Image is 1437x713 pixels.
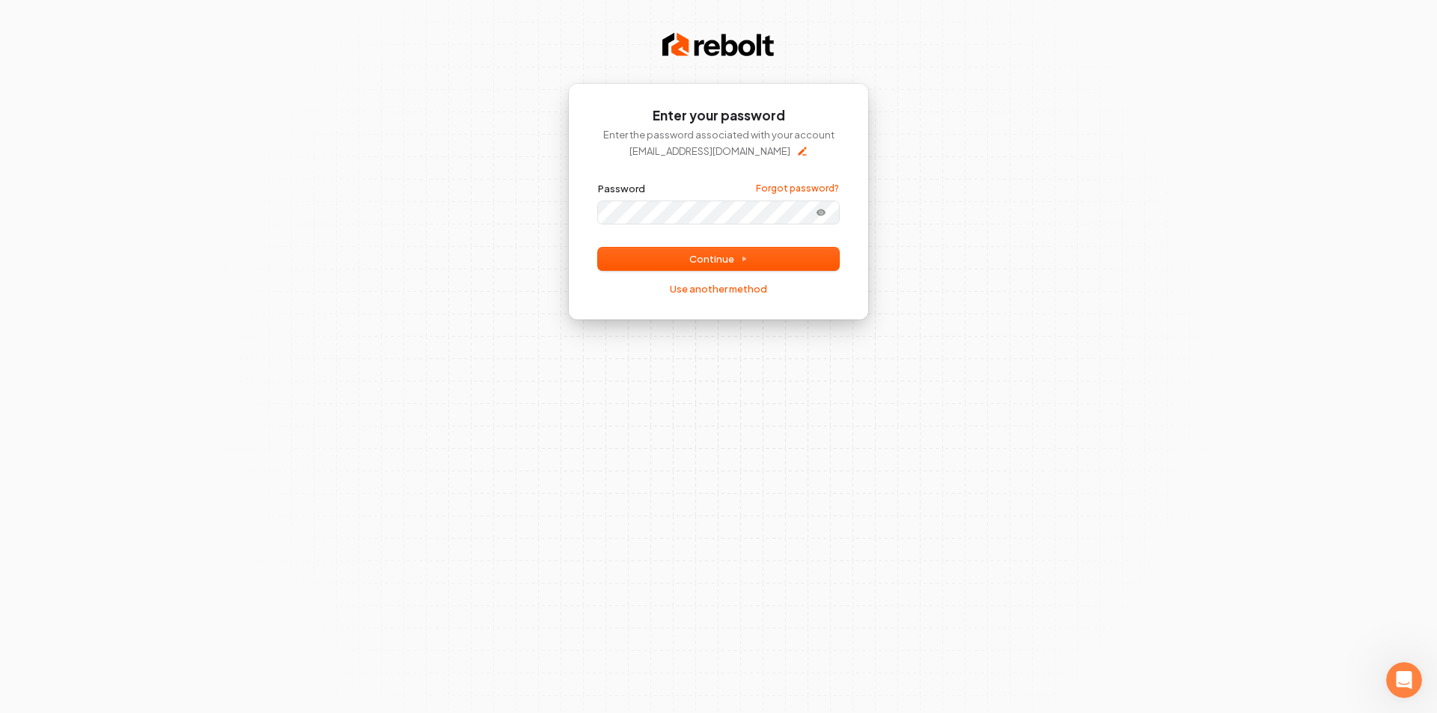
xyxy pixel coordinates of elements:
[796,145,808,157] button: Edit
[1386,662,1422,698] iframe: Intercom live chat
[598,182,645,195] label: Password
[598,248,839,270] button: Continue
[629,144,790,158] p: [EMAIL_ADDRESS][DOMAIN_NAME]
[598,128,839,141] p: Enter the password associated with your account
[806,204,836,221] button: Show password
[689,252,748,266] span: Continue
[670,282,767,296] a: Use another method
[756,183,839,195] a: Forgot password?
[598,107,839,125] h1: Enter your password
[662,30,775,60] img: Rebolt Logo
